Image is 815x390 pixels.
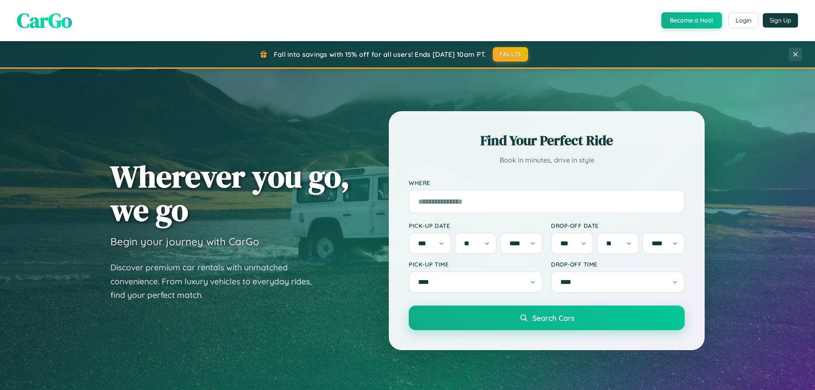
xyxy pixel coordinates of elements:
label: Drop-off Date [551,222,685,229]
button: FALL15 [493,47,528,62]
label: Pick-up Time [409,261,542,268]
span: Fall into savings with 15% off for all users! Ends [DATE] 10am PT. [274,50,486,59]
button: Become a Host [661,12,722,28]
span: CarGo [17,6,72,34]
h3: Begin your journey with CarGo [110,235,259,248]
button: Sign Up [763,13,798,28]
p: Book in minutes, drive in style [409,154,685,166]
button: Login [728,13,759,28]
label: Pick-up Date [409,222,542,229]
h2: Find Your Perfect Ride [409,131,685,150]
label: Where [409,179,685,186]
h1: Wherever you go, we go [110,160,350,227]
button: Search Cars [409,306,685,330]
label: Drop-off Time [551,261,685,268]
p: Discover premium car rentals with unmatched convenience. From luxury vehicles to everyday rides, ... [110,261,323,302]
span: Search Cars [532,313,574,323]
